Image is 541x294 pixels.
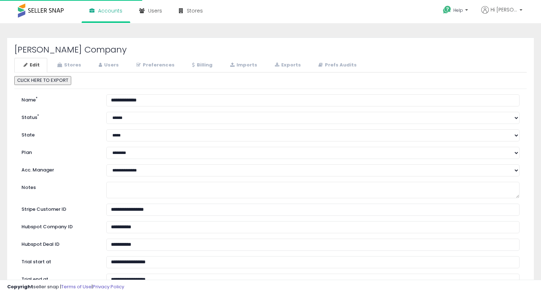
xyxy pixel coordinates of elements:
a: Hi [PERSON_NAME] [481,6,522,22]
a: Terms of Use [61,283,92,290]
span: Help [453,7,463,13]
button: CLICK HERE TO EXPORT [14,76,71,85]
label: Trial end at [16,274,101,283]
label: State [16,129,101,139]
strong: Copyright [7,283,33,290]
a: Stores [48,58,89,73]
span: Accounts [98,7,122,14]
label: Hubspot Deal ID [16,239,101,248]
h2: [PERSON_NAME] Company [14,45,527,54]
label: Status [16,112,101,121]
a: Exports [265,58,308,73]
i: Get Help [443,5,452,14]
span: Users [148,7,162,14]
a: Privacy Policy [93,283,124,290]
label: Plan [16,147,101,156]
a: Billing [183,58,220,73]
a: Users [89,58,126,73]
label: Name [16,94,101,104]
a: Preferences [127,58,182,73]
label: Hubspot Company ID [16,221,101,230]
div: seller snap | | [7,284,124,290]
label: Acc. Manager [16,164,101,174]
label: Trial start at [16,256,101,265]
span: Hi [PERSON_NAME] [491,6,517,13]
span: Stores [187,7,203,14]
label: Stripe Customer ID [16,204,101,213]
a: Imports [221,58,265,73]
label: Notes [16,182,101,191]
a: Prefs Audits [309,58,364,73]
a: Edit [14,58,47,73]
